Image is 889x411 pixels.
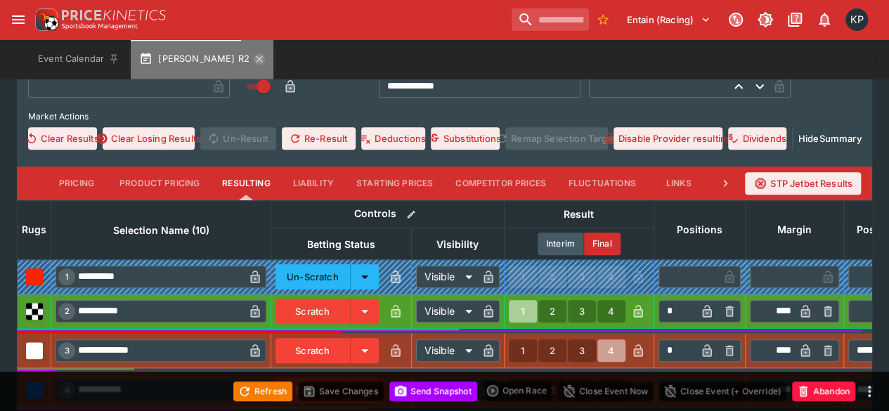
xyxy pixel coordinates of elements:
[597,339,625,362] button: 4
[45,167,108,200] button: Pricing
[592,8,614,31] button: No Bookmarks
[557,167,647,200] button: Fluctuations
[282,127,356,150] button: Re-Result
[63,272,72,282] span: 1
[345,167,444,200] button: Starting Prices
[792,381,855,401] button: Abandon
[416,300,477,322] div: Visible
[444,167,557,200] button: Competitor Prices
[728,127,786,150] button: Dividends
[30,39,128,79] button: Event Calendar
[654,200,745,259] th: Positions
[131,39,273,79] button: [PERSON_NAME] R2
[568,300,596,322] button: 3
[504,200,654,228] th: Result
[723,7,748,32] button: Connected to PK
[108,167,211,200] button: Product Pricing
[271,200,505,228] th: Controls
[861,383,878,400] button: more
[647,167,710,200] button: Links
[431,127,500,150] button: Substitutions
[512,8,589,31] input: search
[402,205,420,223] button: Bulk edit
[416,339,477,362] div: Visible
[275,264,351,289] button: Un-Scratch
[538,339,566,362] button: 2
[292,236,391,253] span: Betting Status
[28,127,97,150] button: Clear Results
[361,127,425,150] button: Deductions
[812,7,837,32] button: Notifications
[509,339,537,362] button: 1
[200,127,275,150] span: Un-Result
[282,167,345,200] button: Liability
[6,7,31,32] button: open drawer
[275,338,351,363] button: Scratch
[483,381,552,400] div: split button
[614,127,722,150] button: Disable Provider resulting
[421,236,494,253] span: Visibility
[841,4,872,35] button: Kedar Pandit
[792,383,855,397] span: Mark an event as closed and abandoned.
[211,167,281,200] button: Resulting
[275,299,351,324] button: Scratch
[98,222,225,239] span: Selection Name (10)
[62,346,72,355] span: 3
[62,306,72,316] span: 2
[416,266,477,288] div: Visible
[538,300,566,322] button: 2
[28,106,861,127] label: Market Actions
[568,339,596,362] button: 3
[62,23,138,30] img: Sportsbook Management
[233,381,292,401] button: Refresh
[509,300,537,322] button: 1
[597,300,625,322] button: 4
[31,6,59,34] img: PriceKinetics Logo
[782,7,807,32] button: Documentation
[389,381,477,401] button: Send Snapshot
[745,172,861,195] button: STP Jetbet Results
[538,233,584,255] button: Interim
[845,8,868,31] div: Kedar Pandit
[103,127,195,150] button: Clear Losing Results
[18,200,51,259] th: Rugs
[745,200,843,259] th: Margin
[798,127,861,150] button: HideSummary
[753,7,778,32] button: Toggle light/dark mode
[62,10,166,20] img: PriceKinetics
[618,8,719,31] button: Select Tenant
[584,233,621,255] button: Final
[710,167,789,200] button: Price Limits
